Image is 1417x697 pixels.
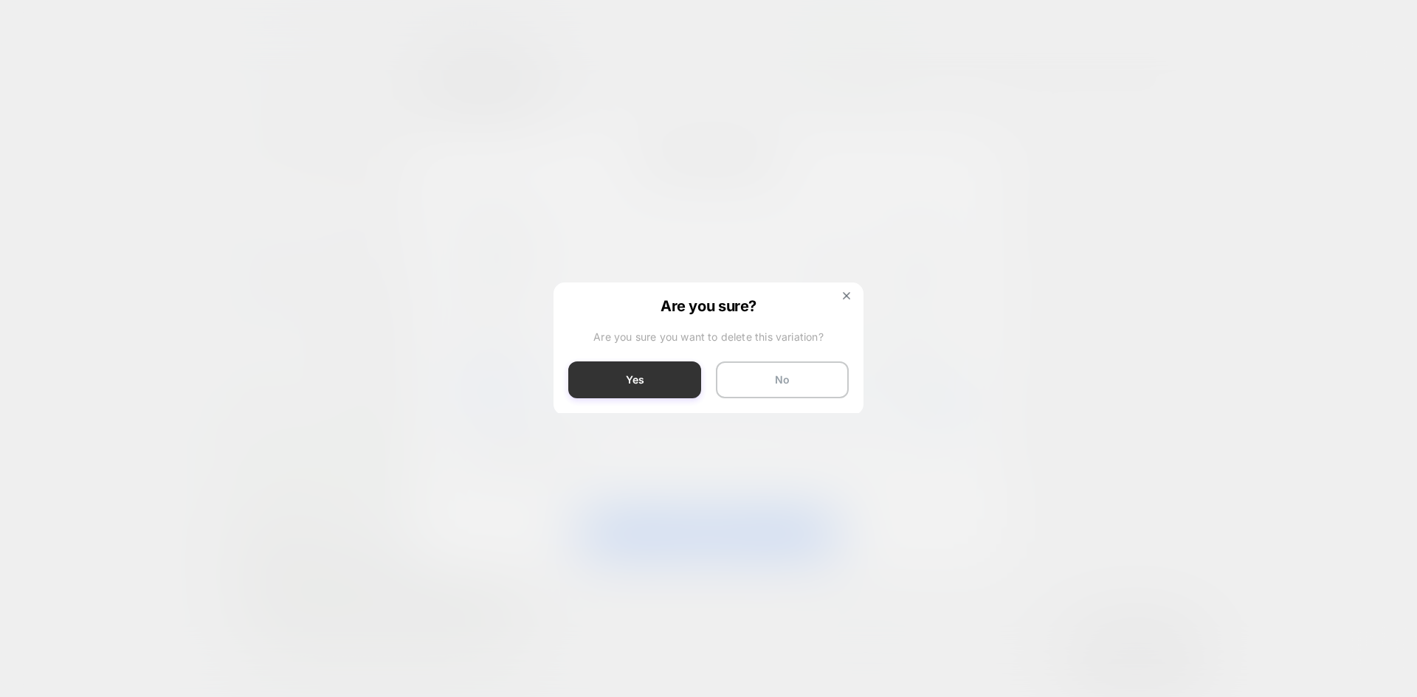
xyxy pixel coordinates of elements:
div: בקבוק נוסף רק ב-259 ש״ח [117,490,270,512]
span: 0 ₪ [100,541,120,559]
div: שדרגי עכשיו למארז שלישייה [146,443,241,458]
span: קחי את זה צעד אחד קדימה [18,410,280,423]
span: Are you sure? [568,297,849,312]
span: Are you sure you want to delete this variation? [568,330,849,343]
input: לפתיחה תפריט להתאמה אישית [3,479,29,504]
button: No [716,361,849,398]
img: close [843,292,850,299]
div: הצטרפי חינם למועדון הלקוחות החדש שלנו [53,601,227,614]
button: הולכת על זה -0 ₪ [10,534,283,566]
div: בקבוק נוסף [157,457,231,476]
